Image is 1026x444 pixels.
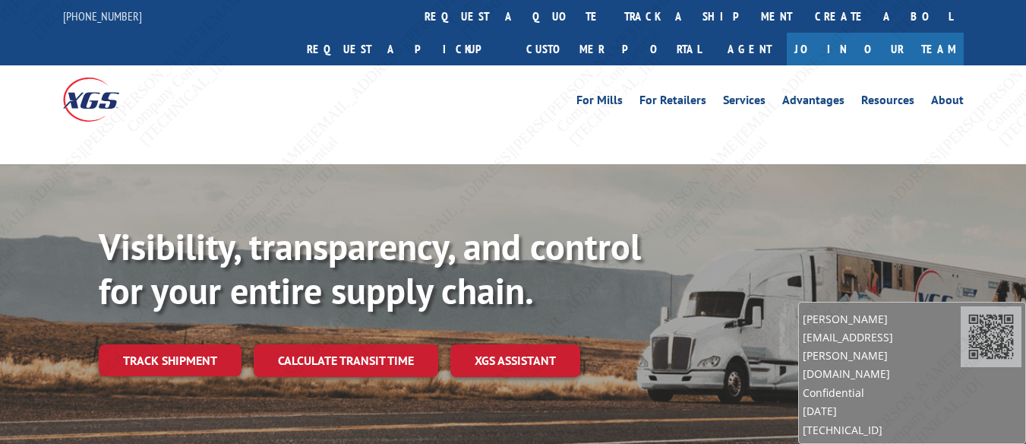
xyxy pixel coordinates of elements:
[861,94,914,111] a: Resources
[782,94,844,111] a: Advantages
[63,8,142,24] a: [PHONE_NUMBER]
[803,310,961,382] span: [PERSON_NAME][EMAIL_ADDRESS][PERSON_NAME][DOMAIN_NAME]
[639,94,706,111] a: For Retailers
[787,33,964,65] a: Join Our Team
[254,344,438,377] a: Calculate transit time
[450,344,580,377] a: XGS ASSISTANT
[803,421,961,439] span: [TECHNICAL_ID]
[712,33,787,65] a: Agent
[576,94,623,111] a: For Mills
[295,33,515,65] a: Request a pickup
[931,94,964,111] a: About
[515,33,712,65] a: Customer Portal
[723,94,766,111] a: Services
[803,384,961,402] span: Confidential
[99,344,242,376] a: Track shipment
[803,402,961,420] span: [DATE]
[99,223,641,314] b: Visibility, transparency, and control for your entire supply chain.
